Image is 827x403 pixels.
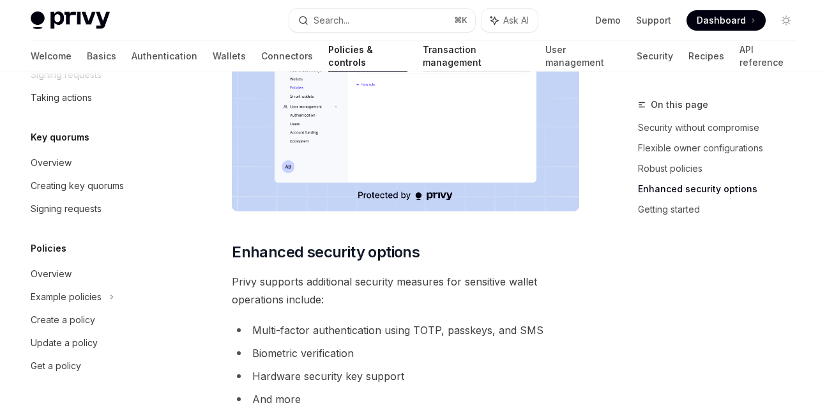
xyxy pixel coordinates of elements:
[688,41,724,72] a: Recipes
[232,321,579,339] li: Multi-factor authentication using TOTP, passkeys, and SMS
[545,41,621,72] a: User management
[636,14,671,27] a: Support
[20,354,184,377] a: Get a policy
[687,10,766,31] a: Dashboard
[261,41,313,72] a: Connectors
[31,201,102,217] div: Signing requests
[638,158,807,179] a: Robust policies
[595,14,621,27] a: Demo
[31,41,72,72] a: Welcome
[31,335,98,351] div: Update a policy
[740,41,796,72] a: API reference
[482,9,538,32] button: Ask AI
[289,9,475,32] button: Search...⌘K
[314,13,349,28] div: Search...
[637,41,673,72] a: Security
[20,151,184,174] a: Overview
[31,312,95,328] div: Create a policy
[232,242,420,262] span: Enhanced security options
[697,14,746,27] span: Dashboard
[31,178,124,194] div: Creating key quorums
[20,86,184,109] a: Taking actions
[503,14,529,27] span: Ask AI
[31,11,110,29] img: light logo
[328,41,407,72] a: Policies & controls
[31,90,92,105] div: Taking actions
[20,308,184,331] a: Create a policy
[20,331,184,354] a: Update a policy
[20,262,184,285] a: Overview
[31,241,66,256] h5: Policies
[213,41,246,72] a: Wallets
[651,97,708,112] span: On this page
[776,10,796,31] button: Toggle dark mode
[132,41,197,72] a: Authentication
[638,118,807,138] a: Security without compromise
[31,358,81,374] div: Get a policy
[232,273,579,308] span: Privy supports additional security measures for sensitive wallet operations include:
[31,289,102,305] div: Example policies
[638,199,807,220] a: Getting started
[232,344,579,362] li: Biometric verification
[87,41,116,72] a: Basics
[31,155,72,171] div: Overview
[31,130,89,145] h5: Key quorums
[20,197,184,220] a: Signing requests
[638,179,807,199] a: Enhanced security options
[31,266,72,282] div: Overview
[423,41,530,72] a: Transaction management
[20,174,184,197] a: Creating key quorums
[454,15,467,26] span: ⌘ K
[638,138,807,158] a: Flexible owner configurations
[232,367,579,385] li: Hardware security key support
